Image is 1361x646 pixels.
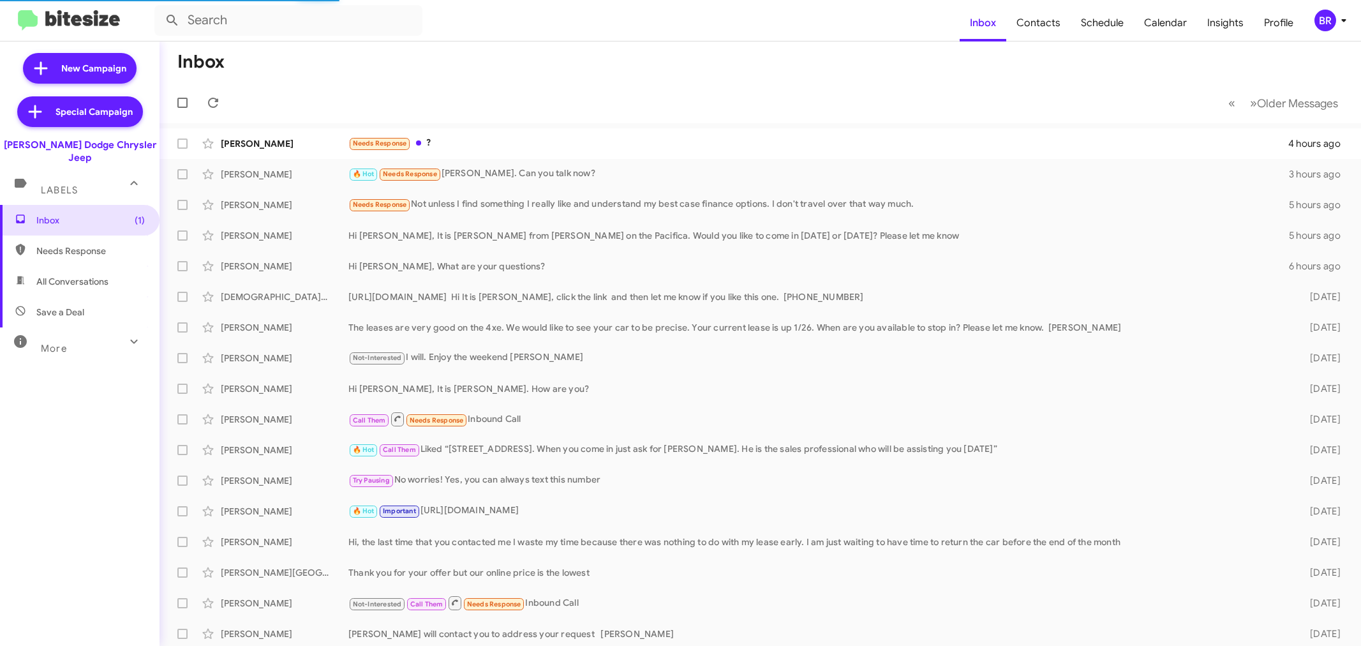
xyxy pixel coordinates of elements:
[221,290,348,303] div: [DEMOGRAPHIC_DATA][PERSON_NAME]
[960,4,1006,41] a: Inbox
[1250,95,1257,111] span: »
[348,536,1288,548] div: Hi, the last time that you contacted me I waste my time because there was nothing to do with my l...
[1288,168,1351,181] div: 3 hours ago
[221,352,348,364] div: [PERSON_NAME]
[1197,4,1254,41] a: Insights
[1221,90,1243,116] button: Previous
[1288,474,1351,487] div: [DATE]
[221,597,348,610] div: [PERSON_NAME]
[410,600,443,608] span: Call Them
[1288,260,1351,273] div: 6 hours ago
[383,170,437,178] span: Needs Response
[1314,10,1336,31] div: BR
[1288,137,1351,150] div: 4 hours ago
[23,53,137,84] a: New Campaign
[348,260,1288,273] div: Hi [PERSON_NAME], What are your questions?
[36,275,108,288] span: All Conversations
[221,168,348,181] div: [PERSON_NAME]
[383,446,416,454] span: Call Them
[1288,627,1351,640] div: [DATE]
[348,473,1288,488] div: No worries! Yes, you can always text this number
[221,321,348,334] div: [PERSON_NAME]
[221,137,348,150] div: [PERSON_NAME]
[1288,413,1351,426] div: [DATE]
[348,350,1288,365] div: I will. Enjoy the weekend [PERSON_NAME]
[348,442,1288,457] div: Liked “[STREET_ADDRESS]. When you come in just ask for [PERSON_NAME]. He is the sales professiona...
[1228,95,1235,111] span: «
[348,411,1288,427] div: Inbound Call
[1006,4,1071,41] a: Contacts
[348,197,1288,212] div: Not unless I find something I really like and understand my best case finance options. I don't tr...
[221,444,348,456] div: [PERSON_NAME]
[353,446,375,454] span: 🔥 Hot
[41,184,78,196] span: Labels
[348,566,1288,579] div: Thank you for your offer but our online price is the lowest
[410,416,464,424] span: Needs Response
[36,244,145,257] span: Needs Response
[1257,96,1338,110] span: Older Messages
[353,600,402,608] span: Not-Interested
[353,139,407,147] span: Needs Response
[61,62,126,75] span: New Campaign
[348,229,1288,242] div: Hi [PERSON_NAME], It is [PERSON_NAME] from [PERSON_NAME] on the Pacifica. Would you like to come ...
[221,199,348,211] div: [PERSON_NAME]
[353,507,375,515] span: 🔥 Hot
[1221,90,1346,116] nav: Page navigation example
[1288,444,1351,456] div: [DATE]
[348,136,1288,151] div: ?
[353,354,402,362] span: Not-Interested
[348,167,1288,181] div: [PERSON_NAME]. Can you talk now?
[348,321,1288,334] div: The leases are very good on the 4xe. We would like to see your car to be precise. Your current le...
[348,627,1288,640] div: [PERSON_NAME] will contact you to address your request [PERSON_NAME]
[348,290,1288,303] div: [URL][DOMAIN_NAME] Hi It is [PERSON_NAME], click the link and then let me know if you like this o...
[353,416,386,424] span: Call Them
[1288,505,1351,518] div: [DATE]
[1304,10,1347,31] button: BR
[348,595,1288,611] div: Inbound Call
[353,476,390,484] span: Try Pausing
[1288,199,1351,211] div: 5 hours ago
[1288,352,1351,364] div: [DATE]
[1288,290,1351,303] div: [DATE]
[41,343,67,354] span: More
[17,96,143,127] a: Special Campaign
[221,260,348,273] div: [PERSON_NAME]
[348,504,1288,518] div: [URL][DOMAIN_NAME]
[221,474,348,487] div: [PERSON_NAME]
[36,306,84,319] span: Save a Deal
[353,200,407,209] span: Needs Response
[56,105,133,118] span: Special Campaign
[1288,597,1351,610] div: [DATE]
[221,627,348,640] div: [PERSON_NAME]
[1288,382,1351,395] div: [DATE]
[348,382,1288,395] div: Hi [PERSON_NAME], It is [PERSON_NAME]. How are you?
[353,170,375,178] span: 🔥 Hot
[36,214,145,227] span: Inbox
[221,229,348,242] div: [PERSON_NAME]
[154,5,422,36] input: Search
[1254,4,1304,41] a: Profile
[221,413,348,426] div: [PERSON_NAME]
[1242,90,1346,116] button: Next
[1288,229,1351,242] div: 5 hours ago
[177,52,225,72] h1: Inbox
[221,505,348,518] div: [PERSON_NAME]
[221,536,348,548] div: [PERSON_NAME]
[135,214,145,227] span: (1)
[467,600,521,608] span: Needs Response
[1288,321,1351,334] div: [DATE]
[383,507,416,515] span: Important
[1071,4,1134,41] a: Schedule
[1288,536,1351,548] div: [DATE]
[1288,566,1351,579] div: [DATE]
[221,566,348,579] div: [PERSON_NAME][GEOGRAPHIC_DATA]
[221,382,348,395] div: [PERSON_NAME]
[1134,4,1197,41] a: Calendar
